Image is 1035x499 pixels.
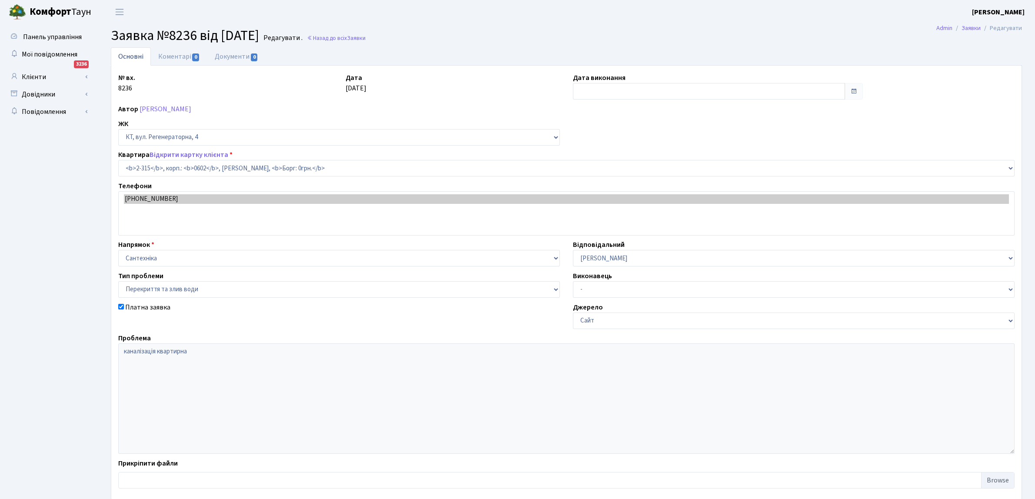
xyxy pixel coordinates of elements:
[111,26,259,46] span: Заявка №8236 від [DATE]
[339,73,566,100] div: [DATE]
[118,240,154,250] label: Напрямок
[118,333,151,343] label: Проблема
[923,19,1035,37] nav: breadcrumb
[207,47,266,66] a: Документи
[118,271,163,281] label: Тип проблеми
[118,73,135,83] label: № вх.
[30,5,91,20] span: Таун
[9,3,26,21] img: logo.png
[112,73,339,100] div: 8236
[109,5,130,19] button: Переключити навігацію
[573,271,612,281] label: Виконавець
[936,23,952,33] a: Admin
[192,53,199,61] span: 0
[4,46,91,63] a: Мої повідомлення3236
[4,86,91,103] a: Довідники
[118,343,1015,454] textarea: каналізація квартирна
[962,23,981,33] a: Заявки
[118,160,1015,176] select: )
[118,281,560,298] select: )
[118,181,152,191] label: Телефони
[251,53,258,61] span: 0
[151,47,207,66] a: Коментарі
[23,32,82,42] span: Панель управління
[262,34,303,42] small: Редагувати .
[74,60,89,68] div: 3236
[125,302,170,313] label: Платна заявка
[4,68,91,86] a: Клієнти
[4,103,91,120] a: Повідомлення
[111,47,151,66] a: Основні
[347,34,366,42] span: Заявки
[150,150,228,160] a: Відкрити картку клієнта
[981,23,1022,33] li: Редагувати
[573,302,603,313] label: Джерело
[30,5,71,19] b: Комфорт
[22,50,77,59] span: Мої повідомлення
[118,458,178,469] label: Прикріпити файли
[972,7,1025,17] a: [PERSON_NAME]
[140,104,191,114] a: [PERSON_NAME]
[118,119,128,129] label: ЖК
[346,73,362,83] label: Дата
[573,73,626,83] label: Дата виконання
[307,34,366,42] a: Назад до всіхЗаявки
[4,28,91,46] a: Панель управління
[124,194,1009,204] option: [PHONE_NUMBER]
[118,150,233,160] label: Квартира
[573,240,625,250] label: Відповідальний
[118,104,138,114] label: Автор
